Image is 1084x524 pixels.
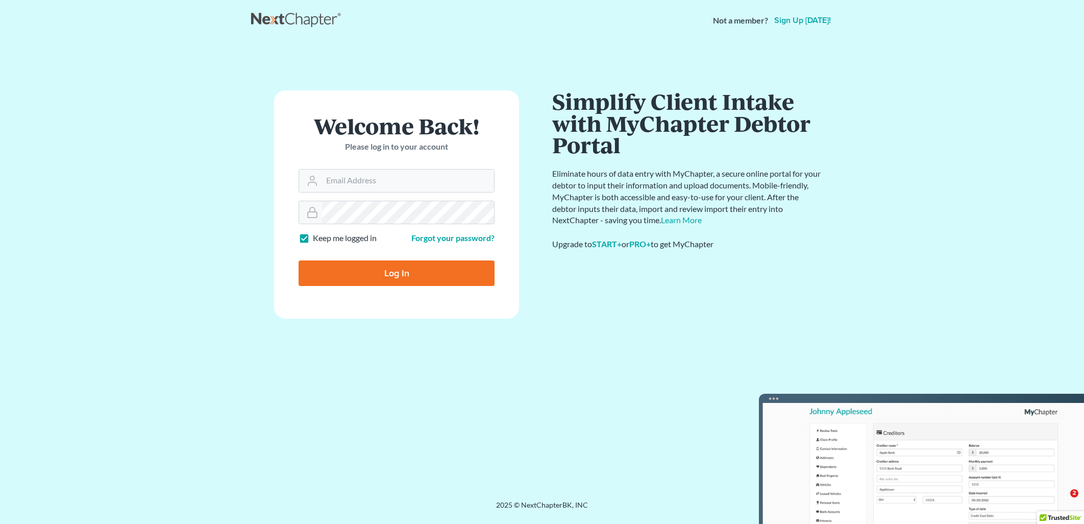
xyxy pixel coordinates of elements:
[322,170,494,192] input: Email Address
[592,239,622,249] a: START+
[299,260,495,286] input: Log In
[661,215,702,225] a: Learn More
[251,500,833,518] div: 2025 © NextChapterBK, INC
[299,141,495,153] p: Please log in to your account
[552,168,823,226] p: Eliminate hours of data entry with MyChapter, a secure online portal for your debtor to input the...
[772,16,833,25] a: Sign up [DATE]!
[629,239,651,249] a: PRO+
[313,232,377,244] label: Keep me logged in
[1049,489,1074,514] iframe: Intercom live chat
[552,239,823,250] div: Upgrade to or to get MyChapter
[1070,489,1078,497] span: 2
[552,90,823,156] h1: Simplify Client Intake with MyChapter Debtor Portal
[713,15,768,27] strong: Not a member?
[411,233,495,243] a: Forgot your password?
[299,115,495,137] h1: Welcome Back!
